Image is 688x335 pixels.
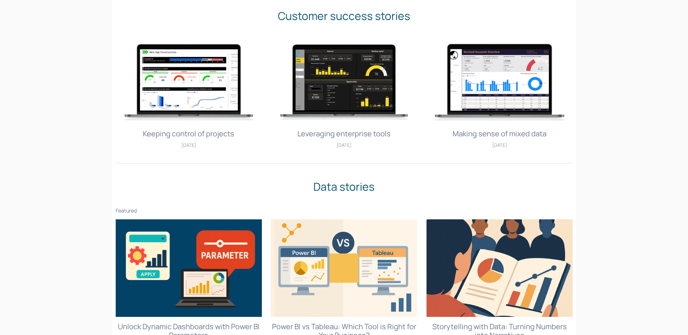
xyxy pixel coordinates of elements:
[492,142,507,148] time: [DATE]
[271,42,417,124] a: Leveraging enterprise tools
[453,129,547,138] a: Making sense of mixed data
[271,219,417,317] img: Power BI vs Tableau: Which Tool is Right for Your Business?
[116,34,262,132] img: Keeping control of projects
[115,219,262,317] img: Unlock Dynamic Dashboards with Power BI Parameters
[116,219,262,317] a: Unlock Dynamic Dashboards with Power BI Parameters
[427,42,573,124] a: Making sense of mixed data
[271,219,417,317] a: Power BI vs Tableau: Which Tool is Right for Your Business?
[297,129,391,138] a: Leveraging enterprise tools
[116,178,573,195] h2: Data stories
[426,219,573,317] img: Storytelling with Data: Turning Numbers into Narratives
[271,34,417,132] img: Leveraging enterprise tools
[116,42,262,124] a: Keeping control of projects
[143,129,234,138] a: Keeping control of projects
[181,142,196,148] time: [DATE]
[337,142,351,148] time: [DATE]
[427,219,573,317] a: Storytelling with Data: Turning Numbers into Narratives
[116,8,573,24] h2: Customer success stories
[427,34,573,132] img: Making sense of mixed data
[116,207,137,214] span: Featured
